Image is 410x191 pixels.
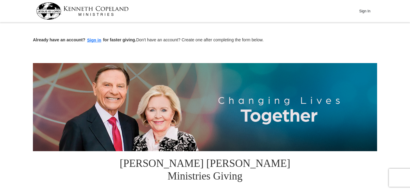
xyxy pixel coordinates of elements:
[356,6,374,16] button: Sign In
[33,37,377,44] p: Don't have an account? Create one after completing the form below.
[85,37,103,44] button: Sign in
[36,2,129,20] img: kcm-header-logo.svg
[107,151,303,190] h1: [PERSON_NAME] [PERSON_NAME] Ministries Giving
[33,37,136,42] strong: Already have an account? for faster giving.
